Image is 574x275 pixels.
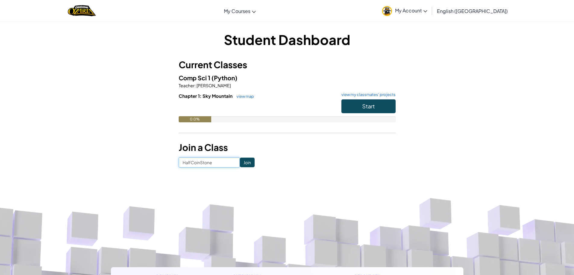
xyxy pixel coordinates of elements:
span: Chapter 1: Sky Mountain [179,93,234,99]
h1: Student Dashboard [179,30,396,49]
a: view my classmates' projects [338,93,396,97]
span: My Courses [224,8,250,14]
a: My Account [379,1,430,20]
img: avatar [382,6,392,16]
h3: Join a Class [179,141,396,154]
a: English ([GEOGRAPHIC_DATA]) [434,3,511,19]
span: Teacher [179,83,195,88]
span: [PERSON_NAME] [196,83,231,88]
span: Start [362,103,375,110]
span: Comp Sci 1 [179,74,212,82]
span: (Python) [212,74,237,82]
span: English ([GEOGRAPHIC_DATA]) [437,8,508,14]
button: Start [341,99,396,113]
h3: Current Classes [179,58,396,72]
input: <Enter Class Code> [179,157,240,168]
span: My Account [395,7,427,14]
input: Join [240,158,255,167]
a: view map [234,94,254,99]
span: : [195,83,196,88]
a: My Courses [221,3,259,19]
a: Ozaria by CodeCombat logo [68,5,96,17]
img: Home [68,5,96,17]
div: 0.0% [179,116,211,122]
